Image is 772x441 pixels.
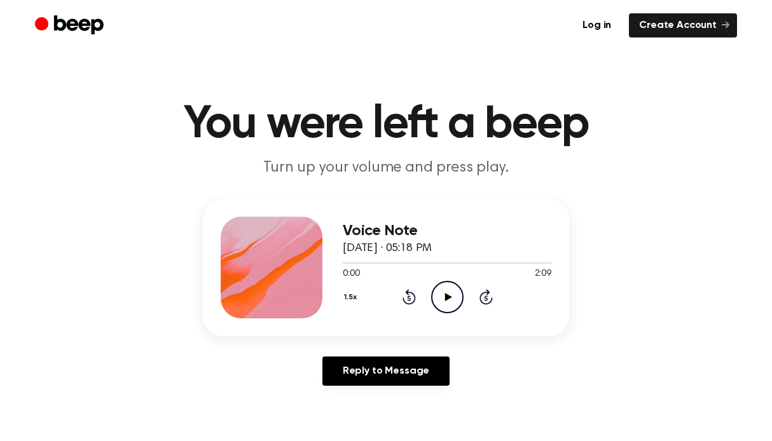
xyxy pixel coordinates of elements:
[343,222,551,240] h3: Voice Note
[35,13,107,38] a: Beep
[322,356,450,386] a: Reply to Message
[343,287,362,308] button: 1.5x
[572,13,621,37] a: Log in
[343,268,359,281] span: 0:00
[60,102,712,147] h1: You were left a beep
[629,13,737,37] a: Create Account
[343,243,432,254] span: [DATE] · 05:18 PM
[142,158,630,179] p: Turn up your volume and press play.
[535,268,551,281] span: 2:09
